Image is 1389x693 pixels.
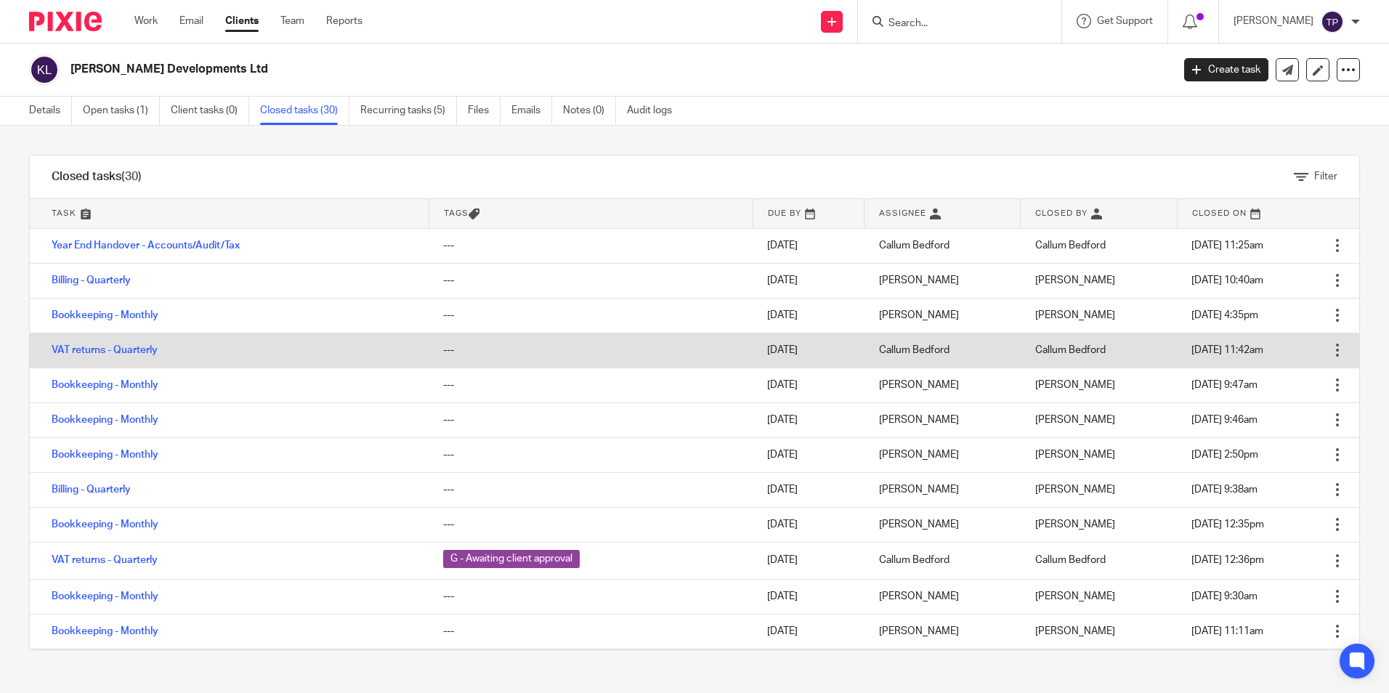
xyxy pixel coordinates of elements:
td: [DATE] [753,368,864,402]
td: [DATE] [753,542,864,579]
span: Callum Bedford [1035,555,1106,565]
a: Create task [1184,58,1268,81]
td: [DATE] [753,333,864,368]
span: [DATE] 9:30am [1191,591,1258,601]
span: [DATE] 11:25am [1191,240,1263,251]
span: [DATE] 9:47am [1191,380,1258,390]
td: [DATE] [753,298,864,333]
td: Callum Bedford [864,333,1021,368]
div: --- [443,589,738,604]
td: [PERSON_NAME] [864,649,1021,684]
span: [PERSON_NAME] [1035,485,1115,495]
div: --- [443,447,738,462]
div: --- [443,482,738,497]
a: Open tasks (1) [83,97,160,125]
td: [DATE] [753,437,864,472]
td: [DATE] [753,228,864,263]
td: [DATE] [753,579,864,614]
a: Bookkeeping - Monthly [52,450,158,460]
a: Billing - Quarterly [52,485,131,495]
a: Team [280,14,304,28]
td: [DATE] [753,614,864,649]
span: Filter [1314,171,1337,182]
a: Notes (0) [563,97,616,125]
div: --- [443,308,738,323]
td: [DATE] [753,263,864,298]
a: VAT returns - Quarterly [52,345,158,355]
input: Search [887,17,1018,31]
a: Clients [225,14,259,28]
a: Recurring tasks (5) [360,97,457,125]
td: [PERSON_NAME] [864,368,1021,402]
a: Reports [326,14,363,28]
a: Closed tasks (30) [260,97,349,125]
h2: [PERSON_NAME] Developments Ltd [70,62,944,77]
a: VAT returns - Quarterly [52,555,158,565]
img: svg%3E [29,54,60,85]
a: Bookkeeping - Monthly [52,519,158,530]
a: Bookkeeping - Monthly [52,380,158,390]
div: --- [443,343,738,357]
img: svg%3E [1321,10,1344,33]
a: Billing - Quarterly [52,275,131,285]
td: Callum Bedford [864,542,1021,579]
a: Bookkeeping - Monthly [52,591,158,601]
span: [DATE] 2:50pm [1191,450,1258,460]
span: [DATE] 9:38am [1191,485,1258,495]
a: Emails [511,97,552,125]
td: [DATE] [753,402,864,437]
a: Work [134,14,158,28]
span: [PERSON_NAME] [1035,450,1115,460]
td: [PERSON_NAME] [864,437,1021,472]
span: G - Awaiting client approval [443,550,580,568]
div: --- [443,624,738,639]
span: Callum Bedford [1035,345,1106,355]
td: [PERSON_NAME] [864,263,1021,298]
td: [PERSON_NAME] [864,507,1021,542]
a: Email [179,14,203,28]
td: Callum Bedford [864,228,1021,263]
th: Tags [429,199,753,228]
span: [PERSON_NAME] [1035,310,1115,320]
td: [PERSON_NAME] [864,298,1021,333]
span: [PERSON_NAME] [1035,591,1115,601]
td: [PERSON_NAME] [864,472,1021,507]
td: [PERSON_NAME] [864,579,1021,614]
span: [PERSON_NAME] [1035,415,1115,425]
span: [DATE] 12:36pm [1191,555,1264,565]
span: [PERSON_NAME] [1035,519,1115,530]
img: Pixie [29,12,102,31]
td: [PERSON_NAME] [864,402,1021,437]
a: Bookkeeping - Monthly [52,310,158,320]
td: [DATE] [753,472,864,507]
span: Callum Bedford [1035,240,1106,251]
div: --- [443,378,738,392]
div: --- [443,238,738,253]
td: [PERSON_NAME] [864,614,1021,649]
a: Client tasks (0) [171,97,249,125]
span: [DATE] 12:35pm [1191,519,1264,530]
div: --- [443,413,738,427]
span: (30) [121,171,142,182]
a: Year End Handover - Accounts/Audit/Tax [52,240,240,251]
span: [PERSON_NAME] [1035,626,1115,636]
h1: Closed tasks [52,169,142,185]
a: Details [29,97,72,125]
p: [PERSON_NAME] [1234,14,1313,28]
a: Bookkeeping - Monthly [52,415,158,425]
span: Get Support [1097,16,1153,26]
span: [PERSON_NAME] [1035,275,1115,285]
span: [DATE] 4:35pm [1191,310,1258,320]
div: --- [443,273,738,288]
a: Audit logs [627,97,683,125]
span: [DATE] 9:46am [1191,415,1258,425]
a: Files [468,97,501,125]
span: [PERSON_NAME] [1035,380,1115,390]
span: [DATE] 11:42am [1191,345,1263,355]
a: Bookkeeping - Monthly [52,626,158,636]
td: [DATE] [753,507,864,542]
td: [DATE] [753,649,864,684]
div: --- [443,517,738,532]
span: [DATE] 11:11am [1191,626,1263,636]
span: [DATE] 10:40am [1191,275,1263,285]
